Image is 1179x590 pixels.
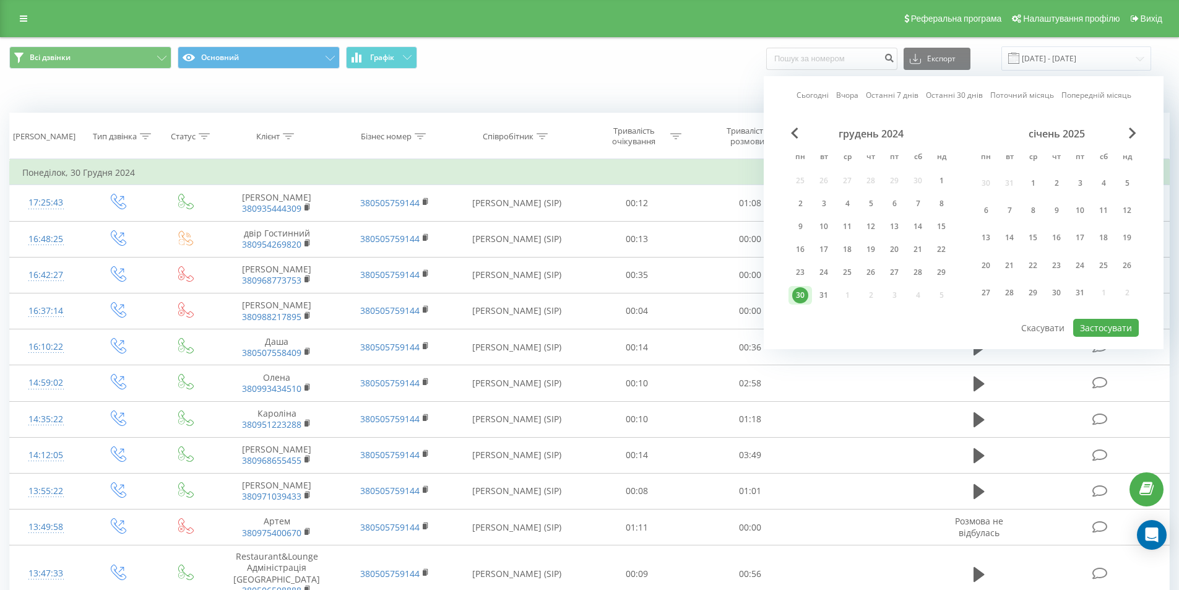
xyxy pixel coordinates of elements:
div: сб 18 січ 2025 р. [1092,227,1115,249]
div: Бізнес номер [361,131,412,142]
div: нд 1 груд 2024 р. [930,171,953,190]
a: 380505759144 [360,233,420,245]
div: 12 [1119,202,1135,219]
div: чт 16 січ 2025 р. [1045,227,1068,249]
abbr: четвер [1047,149,1066,167]
div: [PERSON_NAME] [13,131,76,142]
div: 21 [1001,258,1017,274]
div: січень 2025 [974,128,1139,140]
div: ср 15 січ 2025 р. [1021,227,1045,249]
div: 11 [1095,202,1112,219]
abbr: п’ятниця [1071,149,1089,167]
abbr: понеділок [791,149,810,167]
div: чт 9 січ 2025 р. [1045,199,1068,222]
div: пт 10 січ 2025 р. [1068,199,1092,222]
button: Застосувати [1073,319,1139,337]
input: Пошук за номером [766,48,897,70]
div: вт 3 груд 2024 р. [812,194,836,213]
div: Клієнт [256,131,280,142]
div: пн 27 січ 2025 р. [974,282,998,305]
td: [PERSON_NAME] (SIP) [454,257,581,293]
div: пн 16 груд 2024 р. [788,240,812,259]
div: 1 [1025,175,1041,191]
a: 380968655455 [242,454,301,466]
div: 16:48:25 [22,227,70,251]
div: вт 28 січ 2025 р. [998,282,1021,305]
a: 380951223288 [242,419,301,430]
div: чт 12 груд 2024 р. [859,217,883,236]
a: 380505759144 [360,485,420,497]
td: Понеділок, 30 Грудня 2024 [10,160,1170,185]
div: 23 [792,264,808,280]
a: Поточний місяць [990,89,1054,101]
div: 17:25:43 [22,191,70,215]
span: Вихід [1141,14,1162,24]
div: 8 [933,196,949,212]
div: 29 [1025,285,1041,301]
a: Сьогодні [797,89,829,101]
td: 02:58 [694,365,807,401]
div: 18 [1095,230,1112,246]
td: 00:36 [694,329,807,365]
div: ср 18 груд 2024 р. [836,240,859,259]
td: 00:10 [581,365,694,401]
div: 1 [933,173,949,189]
span: Всі дзвінки [30,53,71,63]
button: Всі дзвінки [9,46,171,69]
div: Статус [171,131,196,142]
div: 14:12:05 [22,443,70,467]
div: 30 [792,287,808,303]
td: 00:04 [581,293,694,329]
div: 16:37:14 [22,299,70,323]
td: [PERSON_NAME] (SIP) [454,185,581,221]
div: 25 [1095,258,1112,274]
abbr: середа [838,149,857,167]
td: двір Гостинний [218,221,335,257]
div: 28 [910,264,926,280]
a: 380505759144 [360,377,420,389]
div: сб 14 груд 2024 р. [906,217,930,236]
div: пт 24 січ 2025 р. [1068,254,1092,277]
div: вт 14 січ 2025 р. [998,227,1021,249]
div: Тривалість розмови [714,126,780,147]
td: [PERSON_NAME] (SIP) [454,473,581,509]
div: чт 2 січ 2025 р. [1045,171,1068,194]
div: 14:35:22 [22,407,70,432]
div: 13 [978,230,994,246]
div: 6 [886,196,902,212]
td: [PERSON_NAME] [218,257,335,293]
div: 5 [863,196,879,212]
span: Реферальна програма [911,14,1002,24]
td: [PERSON_NAME] [218,473,335,509]
div: чт 19 груд 2024 р. [859,240,883,259]
td: [PERSON_NAME] (SIP) [454,293,581,329]
div: 7 [1001,202,1017,219]
button: Графік [346,46,417,69]
div: 29 [933,264,949,280]
div: нд 15 груд 2024 р. [930,217,953,236]
div: 15 [1025,230,1041,246]
div: 23 [1048,258,1065,274]
a: 380968773753 [242,274,301,286]
div: пт 13 груд 2024 р. [883,217,906,236]
td: 00:00 [694,293,807,329]
div: 28 [1001,285,1017,301]
td: 01:08 [694,185,807,221]
div: 17 [816,241,832,258]
div: чт 30 січ 2025 р. [1045,282,1068,305]
abbr: п’ятниця [885,149,904,167]
div: 24 [816,264,832,280]
button: Основний [178,46,340,69]
div: сб 7 груд 2024 р. [906,194,930,213]
div: пт 17 січ 2025 р. [1068,227,1092,249]
div: сб 11 січ 2025 р. [1092,199,1115,222]
td: 00:00 [694,257,807,293]
abbr: неділя [1118,149,1136,167]
div: ср 4 груд 2024 р. [836,194,859,213]
div: пн 23 груд 2024 р. [788,263,812,282]
div: нд 8 груд 2024 р. [930,194,953,213]
div: 3 [816,196,832,212]
abbr: четвер [862,149,880,167]
span: Налаштування профілю [1023,14,1120,24]
div: 10 [1072,202,1088,219]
